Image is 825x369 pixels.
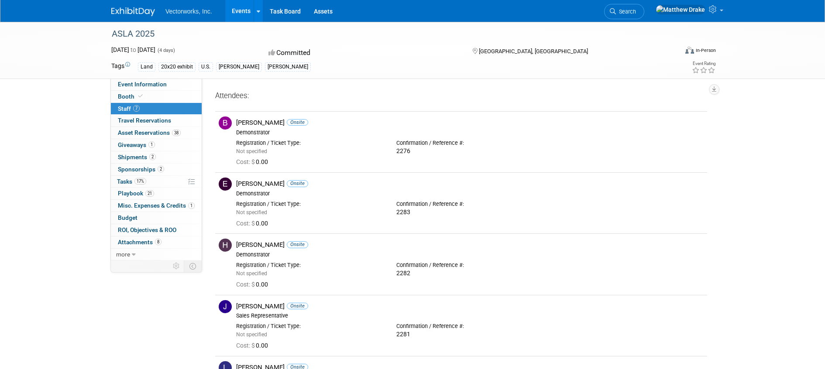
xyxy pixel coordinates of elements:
span: Not specified [236,270,267,277]
span: Shipments [118,154,156,161]
span: Not specified [236,331,267,338]
span: to [129,46,137,53]
span: Asset Reservations [118,129,181,136]
a: Search [604,4,644,19]
div: Demonstrator [236,251,704,258]
div: Registration / Ticket Type: [236,201,383,208]
div: Confirmation / Reference #: [396,201,543,208]
div: Demonstrator [236,129,704,136]
span: [GEOGRAPHIC_DATA], [GEOGRAPHIC_DATA] [479,48,588,55]
a: Booth [111,91,202,102]
div: [PERSON_NAME] [236,241,704,249]
i: Booth reservation complete [138,94,143,99]
div: Attendees: [215,91,707,102]
span: Misc. Expenses & Credits [118,202,195,209]
div: Confirmation / Reference #: [396,323,543,330]
div: 2282 [396,270,543,277]
span: Search [616,8,636,15]
span: 7 [133,105,140,112]
span: ROI, Objectives & ROO [118,226,176,233]
div: Sales Representative [236,312,704,319]
td: Toggle Event Tabs [184,260,202,272]
img: B.jpg [219,116,232,130]
span: Travel Reservations [118,117,171,124]
span: 1 [148,141,155,148]
span: Not specified [236,209,267,215]
span: 1 [188,202,195,209]
span: Sponsorships [118,166,164,173]
span: 17% [134,178,146,184]
img: E.jpg [219,178,232,191]
td: Personalize Event Tab Strip [169,260,184,272]
div: Registration / Ticket Type: [236,323,383,330]
a: Staff7 [111,103,202,115]
a: Playbook21 [111,188,202,199]
span: [DATE] [DATE] [111,46,155,53]
span: 8 [155,239,162,245]
span: 38 [172,130,181,136]
div: In-Person [695,47,716,54]
span: 2 [158,166,164,172]
div: Confirmation / Reference #: [396,262,543,269]
span: Onsite [287,180,308,187]
span: Onsite [287,241,308,248]
span: Budget [118,214,137,221]
span: 0.00 [236,220,272,227]
div: [PERSON_NAME] [236,180,704,188]
span: Not specified [236,148,267,154]
div: Registration / Ticket Type: [236,262,383,269]
div: 2276 [396,147,543,155]
img: ExhibitDay [111,7,155,16]
div: [PERSON_NAME] [216,62,262,72]
span: Cost: $ [236,342,256,349]
td: Tags [111,61,130,72]
div: 2281 [396,331,543,338]
a: Travel Reservations [111,115,202,126]
div: [PERSON_NAME] [236,119,704,127]
a: ROI, Objectives & ROO [111,224,202,236]
div: Demonstrator [236,190,704,197]
div: Land [138,62,155,72]
div: Event Format [626,45,716,58]
span: Staff [118,105,140,112]
div: Confirmation / Reference #: [396,140,543,147]
a: Budget [111,212,202,224]
div: 20x20 exhibit [158,62,196,72]
span: Attachments [118,239,162,246]
span: Booth [118,93,144,100]
div: Event Rating [692,61,715,66]
a: more [111,249,202,260]
span: 0.00 [236,342,272,349]
span: Cost: $ [236,220,256,227]
span: Cost: $ [236,158,256,165]
span: (4 days) [157,48,175,53]
span: Event Information [118,81,167,88]
span: 2 [149,154,156,160]
div: [PERSON_NAME] [265,62,311,72]
span: 0.00 [236,281,272,288]
span: Playbook [118,190,154,197]
span: Onsite [287,119,308,126]
span: Cost: $ [236,281,256,288]
a: Asset Reservations38 [111,127,202,139]
a: Sponsorships2 [111,164,202,175]
span: Giveaways [118,141,155,148]
div: [PERSON_NAME] [236,302,704,311]
span: Tasks [117,178,146,185]
img: Matthew Drake [656,5,705,14]
div: Committed [266,45,459,61]
div: U.S. [199,62,213,72]
a: Attachments8 [111,236,202,248]
a: Shipments2 [111,151,202,163]
img: Format-Inperson.png [685,47,694,54]
span: 0.00 [236,158,272,165]
img: J.jpg [219,300,232,313]
span: Onsite [287,303,308,309]
div: Registration / Ticket Type: [236,140,383,147]
span: Vectorworks, Inc. [165,8,212,15]
span: more [116,251,130,258]
span: 21 [145,190,154,197]
a: Giveaways1 [111,139,202,151]
a: Event Information [111,79,202,90]
img: H.jpg [219,239,232,252]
